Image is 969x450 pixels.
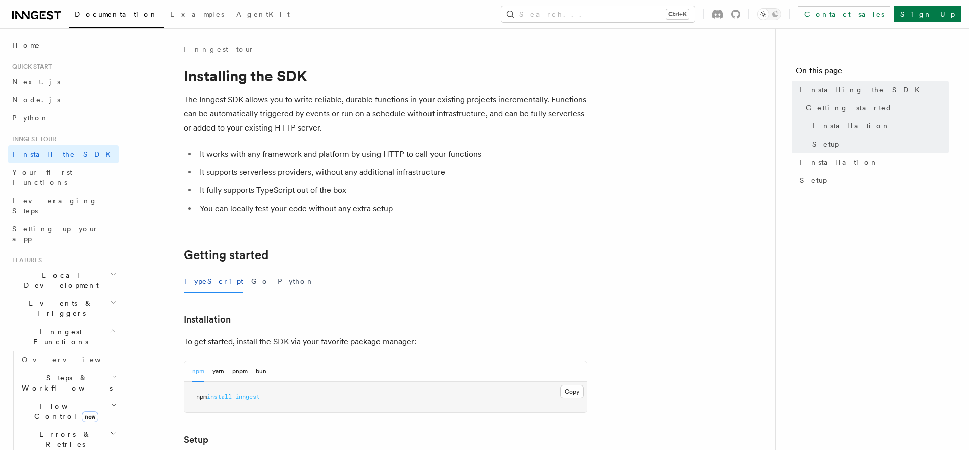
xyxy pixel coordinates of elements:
[8,191,119,220] a: Leveraging Steps
[812,121,890,131] span: Installation
[235,393,260,400] span: inngest
[8,62,52,71] span: Quick start
[197,147,587,161] li: It works with any framework and platform by using HTTP to call your functions
[8,145,119,163] a: Install the SDK
[236,10,290,18] span: AgentKit
[8,220,119,248] a: Setting up your app
[12,168,72,186] span: Your first Functions
[812,139,839,149] span: Setup
[164,3,230,27] a: Examples
[207,393,232,400] span: install
[796,65,949,81] h4: On this page
[12,40,40,50] span: Home
[8,109,119,127] a: Python
[192,361,204,382] button: npm
[8,298,110,318] span: Events & Triggers
[184,312,231,327] a: Installation
[802,99,949,117] a: Getting started
[230,3,296,27] a: AgentKit
[8,73,119,91] a: Next.js
[197,202,587,216] li: You can locally test your code without any extra setup
[18,429,110,449] span: Errors & Retries
[796,81,949,99] a: Installing the SDK
[8,256,42,264] span: Features
[12,96,60,104] span: Node.js
[18,397,119,425] button: Flow Controlnew
[796,153,949,171] a: Installation
[798,6,890,22] a: Contact sales
[808,117,949,135] a: Installation
[808,135,949,153] a: Setup
[197,165,587,179] li: It supports serverless providers, without any additional infrastructure
[12,114,49,122] span: Python
[197,183,587,198] li: It fully supports TypeScript out of the box
[184,93,587,135] p: The Inngest SDK allows you to write reliable, durable functions in your existing projects increme...
[18,351,119,369] a: Overview
[800,175,827,185] span: Setup
[18,401,111,421] span: Flow Control
[8,36,119,54] a: Home
[251,270,270,293] button: Go
[184,67,587,85] h1: Installing the SDK
[796,171,949,189] a: Setup
[8,91,119,109] a: Node.js
[8,323,119,351] button: Inngest Functions
[196,393,207,400] span: npm
[69,3,164,28] a: Documentation
[278,270,314,293] button: Python
[232,361,248,382] button: pnpm
[12,78,60,86] span: Next.js
[184,270,243,293] button: TypeScript
[184,44,254,54] a: Inngest tour
[894,6,961,22] a: Sign Up
[806,103,892,113] span: Getting started
[75,10,158,18] span: Documentation
[560,385,584,398] button: Copy
[666,9,689,19] kbd: Ctrl+K
[800,85,926,95] span: Installing the SDK
[8,266,119,294] button: Local Development
[12,225,99,243] span: Setting up your app
[22,356,126,364] span: Overview
[8,135,57,143] span: Inngest tour
[8,163,119,191] a: Your first Functions
[184,248,268,262] a: Getting started
[800,157,878,167] span: Installation
[82,411,98,422] span: new
[18,369,119,397] button: Steps & Workflows
[757,8,781,20] button: Toggle dark mode
[184,433,208,447] a: Setup
[501,6,695,22] button: Search...Ctrl+K
[212,361,224,382] button: yarn
[184,335,587,349] p: To get started, install the SDK via your favorite package manager:
[8,270,110,290] span: Local Development
[8,294,119,323] button: Events & Triggers
[12,150,117,158] span: Install the SDK
[12,197,97,215] span: Leveraging Steps
[18,373,113,393] span: Steps & Workflows
[170,10,224,18] span: Examples
[256,361,266,382] button: bun
[8,327,109,347] span: Inngest Functions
